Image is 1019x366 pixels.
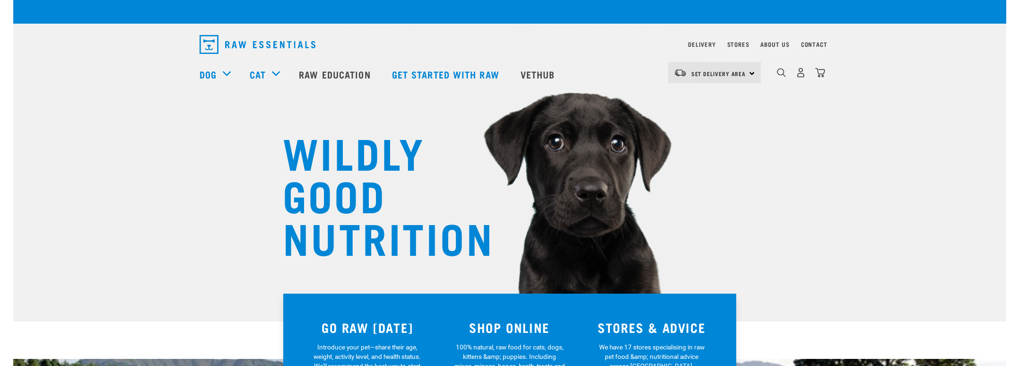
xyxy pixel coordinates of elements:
h3: SHOP ONLINE [444,320,575,335]
h3: GO RAW [DATE] [302,320,433,335]
a: About Us [760,43,789,46]
nav: dropdown navigation [192,31,827,58]
a: Contact [801,43,827,46]
a: Raw Education [289,55,382,93]
a: Stores [727,43,749,46]
a: Get started with Raw [383,55,511,93]
img: Raw Essentials Logo [200,35,315,54]
img: home-icon-1@2x.png [777,68,786,77]
a: Dog [200,67,217,81]
nav: dropdown navigation [13,55,1006,93]
img: user.png [796,68,806,78]
a: Vethub [511,55,567,93]
img: home-icon@2x.png [815,68,825,78]
img: van-moving.png [674,69,687,77]
a: Delivery [688,43,715,46]
span: Set Delivery Area [691,72,746,75]
h3: STORES & ADVICE [586,320,717,335]
a: Cat [250,67,266,81]
h1: WILDLY GOOD NUTRITION [283,130,472,258]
